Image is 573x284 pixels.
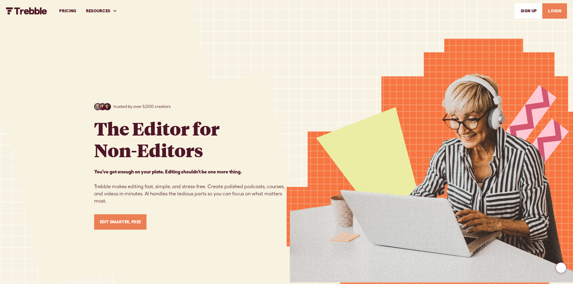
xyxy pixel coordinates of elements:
a: home [6,7,47,14]
strong: You’ve got enough on your plate. Editing shouldn’t be one more thing. ‍ [94,169,242,174]
a: SIGn UP [515,3,542,19]
a: PRICING [54,1,81,21]
a: LOGIN [542,3,567,19]
h1: The Editor for Non-Editors [94,118,220,161]
p: trusted by over 5,000 creators [113,103,171,110]
a: Edit Smarter, Free [94,214,147,230]
div: RESOURCES [81,1,122,21]
img: Trebble FM Logo [6,7,47,14]
p: Trebble makes editing fast, simple, and stress-free. Create polished podcasts, courses, and video... [94,168,287,205]
div: RESOURCES [86,8,110,14]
